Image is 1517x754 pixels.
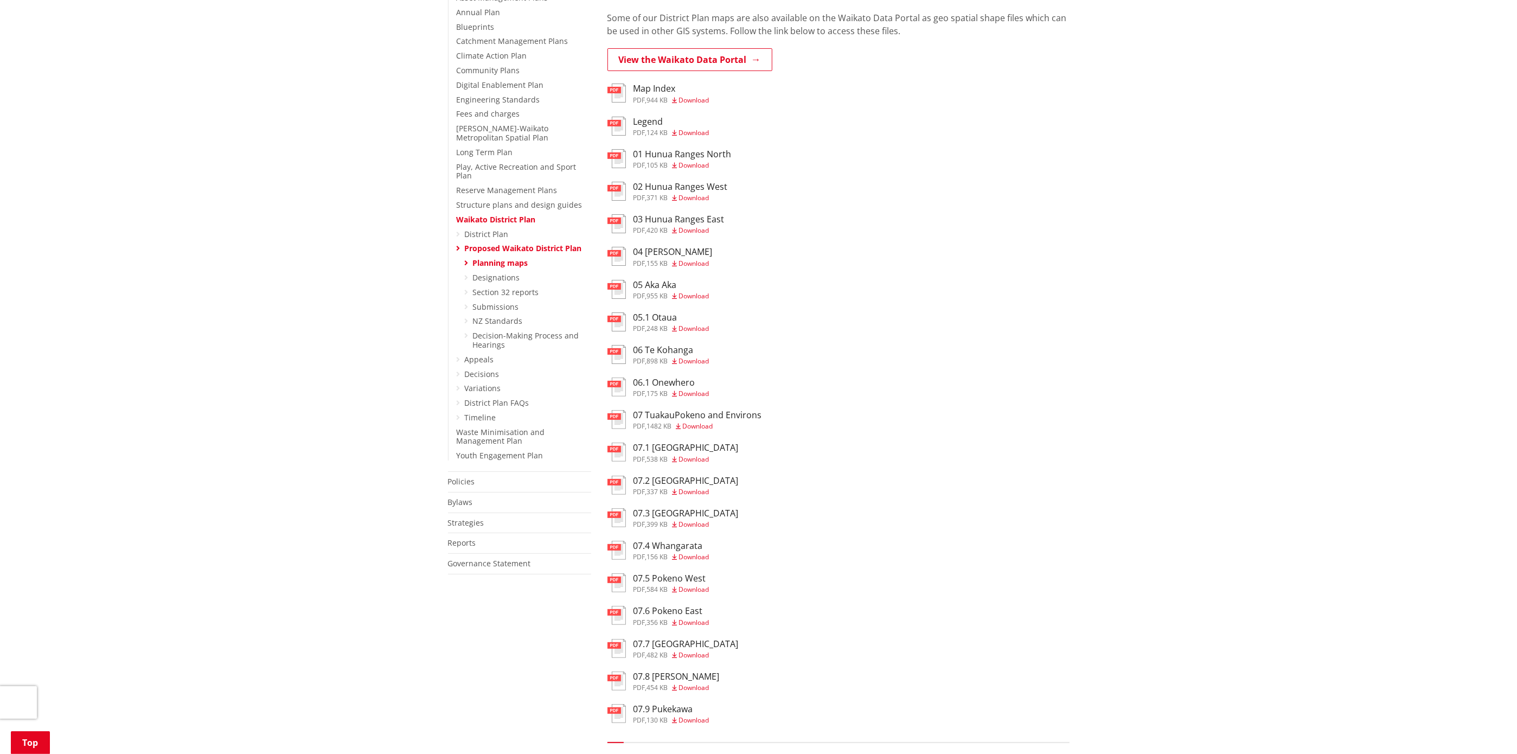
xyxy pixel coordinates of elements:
[465,354,494,365] a: Appeals
[607,117,709,136] a: Legend pdf,124 KB Download
[633,443,739,453] h3: 07.1 [GEOGRAPHIC_DATA]
[633,130,709,136] div: ,
[607,639,739,659] a: 07.7 [GEOGRAPHIC_DATA] pdf,482 KB Download
[633,521,739,528] div: ,
[607,378,709,397] a: 06.1 Onewhero pdf,175 KB Download
[607,312,626,331] img: document-pdf.svg
[679,128,709,137] span: Download
[457,147,513,157] a: Long Term Plan
[607,11,1070,37] p: Some of our District Plan maps are also available on the Waikato Data Portal as geo spatial shape...
[647,585,668,594] span: 584 KB
[633,128,645,137] span: pdf
[633,378,709,388] h3: 06.1 Onewhero
[457,50,527,61] a: Climate Action Plan
[448,497,473,507] a: Bylaws
[633,586,709,593] div: ,
[607,476,626,495] img: document-pdf.svg
[465,383,501,393] a: Variations
[448,517,484,528] a: Strategies
[448,476,475,487] a: Policies
[607,443,739,462] a: 07.1 [GEOGRAPHIC_DATA] pdf,538 KB Download
[607,345,709,365] a: 06 Te Kohanga pdf,898 KB Download
[457,108,520,119] a: Fees and charges
[473,330,579,350] a: Decision-Making Process and Hearings
[647,356,668,366] span: 898 KB
[633,391,709,397] div: ,
[607,48,772,71] a: View the Waikato Data Portal
[633,685,720,691] div: ,
[633,95,645,105] span: pdf
[607,214,725,234] a: 03 Hunua Ranges East pdf,420 KB Download
[647,128,668,137] span: 124 KB
[607,606,626,625] img: document-pdf.svg
[457,36,568,46] a: Catchment Management Plans
[448,558,531,568] a: Governance Statement
[607,410,762,430] a: 07 TuakauPokeno and Environs pdf,1482 KB Download
[633,650,645,660] span: pdf
[607,476,739,495] a: 07.2 [GEOGRAPHIC_DATA] pdf,337 KB Download
[633,573,709,584] h3: 07.5 Pokeno West
[607,117,626,136] img: document-pdf.svg
[457,450,543,461] a: Youth Engagement Plan
[633,227,725,234] div: ,
[607,704,626,723] img: document-pdf.svg
[633,312,709,323] h3: 05.1 Otaua
[607,149,626,168] img: document-pdf.svg
[679,715,709,725] span: Download
[633,356,645,366] span: pdf
[679,356,709,366] span: Download
[683,421,713,431] span: Download
[607,508,626,527] img: document-pdf.svg
[633,717,709,724] div: ,
[607,84,709,103] a: Map Index pdf,944 KB Download
[647,455,668,464] span: 538 KB
[647,650,668,660] span: 482 KB
[679,650,709,660] span: Download
[679,291,709,301] span: Download
[679,683,709,692] span: Download
[607,541,626,560] img: document-pdf.svg
[633,280,709,290] h3: 05 Aka Aka
[633,421,645,431] span: pdf
[633,293,709,299] div: ,
[647,193,668,202] span: 371 KB
[11,731,50,754] a: Top
[633,324,645,333] span: pdf
[607,672,626,691] img: document-pdf.svg
[647,161,668,170] span: 105 KB
[633,410,762,420] h3: 07 TuakauPokeno and Environs
[633,487,645,496] span: pdf
[633,715,645,725] span: pdf
[633,358,709,365] div: ,
[679,389,709,398] span: Download
[633,618,645,627] span: pdf
[679,585,709,594] span: Download
[465,369,500,379] a: Decisions
[633,325,709,332] div: ,
[473,316,523,326] a: NZ Standards
[633,226,645,235] span: pdf
[633,520,645,529] span: pdf
[457,80,544,90] a: Digital Enablement Plan
[647,389,668,398] span: 175 KB
[647,715,668,725] span: 130 KB
[607,345,626,364] img: document-pdf.svg
[633,683,645,692] span: pdf
[633,214,725,225] h3: 03 Hunua Ranges East
[633,193,645,202] span: pdf
[607,508,739,528] a: 07.3 [GEOGRAPHIC_DATA] pdf,399 KB Download
[679,95,709,105] span: Download
[457,427,545,446] a: Waste Minimisation and Management Plan
[679,324,709,333] span: Download
[679,259,709,268] span: Download
[633,455,645,464] span: pdf
[633,247,713,257] h3: 04 [PERSON_NAME]
[647,291,668,301] span: 955 KB
[633,541,709,551] h3: 07.4 Whangarata
[457,214,536,225] a: Waikato District Plan
[607,182,626,201] img: document-pdf.svg
[647,683,668,692] span: 454 KB
[633,476,739,486] h3: 07.2 [GEOGRAPHIC_DATA]
[633,161,645,170] span: pdf
[633,260,713,267] div: ,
